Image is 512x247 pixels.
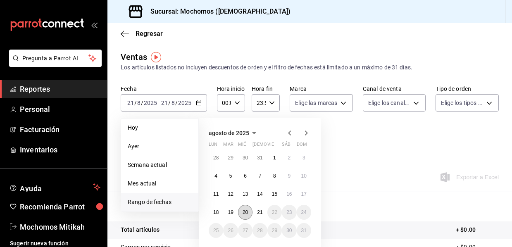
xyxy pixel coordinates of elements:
span: / [168,100,171,106]
abbr: 25 de agosto de 2025 [213,228,219,233]
abbr: 1 de agosto de 2025 [273,155,276,161]
span: Reportes [20,83,100,95]
span: Pregunta a Parrot AI [22,54,89,63]
span: Ayer [128,142,192,151]
span: / [141,100,143,106]
abbr: 22 de agosto de 2025 [272,209,277,215]
img: Tooltip marker [151,52,161,62]
abbr: 30 de agosto de 2025 [286,228,292,233]
abbr: 4 de agosto de 2025 [214,173,217,179]
input: -- [137,100,141,106]
span: Rango de fechas [128,198,192,207]
button: 16 de agosto de 2025 [282,187,296,202]
button: 6 de agosto de 2025 [238,169,252,183]
label: Tipo de orden [436,86,499,92]
button: 28 de julio de 2025 [209,150,223,165]
span: / [175,100,178,106]
abbr: 24 de agosto de 2025 [301,209,307,215]
span: Elige los canales de venta [368,99,411,107]
abbr: 11 de agosto de 2025 [213,191,219,197]
abbr: 26 de agosto de 2025 [228,228,233,233]
button: 9 de agosto de 2025 [282,169,296,183]
button: 7 de agosto de 2025 [252,169,267,183]
button: 23 de agosto de 2025 [282,205,296,220]
button: 17 de agosto de 2025 [297,187,311,202]
label: Marca [290,86,353,92]
span: Ayuda [20,182,90,192]
button: 28 de agosto de 2025 [252,223,267,238]
abbr: 2 de agosto de 2025 [288,155,291,161]
abbr: lunes [209,142,217,150]
p: + $0.00 [456,226,499,234]
abbr: 28 de agosto de 2025 [257,228,262,233]
abbr: 13 de agosto de 2025 [243,191,248,197]
button: 29 de julio de 2025 [223,150,238,165]
abbr: jueves [252,142,301,150]
button: agosto de 2025 [209,128,259,138]
button: 1 de agosto de 2025 [267,150,282,165]
button: 31 de julio de 2025 [252,150,267,165]
button: 18 de agosto de 2025 [209,205,223,220]
abbr: martes [223,142,233,150]
span: Facturación [20,124,100,135]
a: Pregunta a Parrot AI [6,60,102,69]
button: 29 de agosto de 2025 [267,223,282,238]
button: 26 de agosto de 2025 [223,223,238,238]
label: Fecha [121,86,207,92]
button: 27 de agosto de 2025 [238,223,252,238]
button: 19 de agosto de 2025 [223,205,238,220]
button: Regresar [121,30,163,38]
button: 4 de agosto de 2025 [209,169,223,183]
abbr: 12 de agosto de 2025 [228,191,233,197]
button: 10 de agosto de 2025 [297,169,311,183]
label: Hora fin [252,86,280,92]
span: - [158,100,160,106]
span: / [134,100,137,106]
abbr: 19 de agosto de 2025 [228,209,233,215]
abbr: viernes [267,142,274,150]
button: 22 de agosto de 2025 [267,205,282,220]
abbr: 9 de agosto de 2025 [288,173,291,179]
button: 21 de agosto de 2025 [252,205,267,220]
abbr: 15 de agosto de 2025 [272,191,277,197]
span: Mochomos Mitikah [20,221,100,233]
span: Inventarios [20,144,100,155]
button: 3 de agosto de 2025 [297,150,311,165]
span: agosto de 2025 [209,130,249,136]
button: 31 de agosto de 2025 [297,223,311,238]
abbr: 17 de agosto de 2025 [301,191,307,197]
abbr: 16 de agosto de 2025 [286,191,292,197]
abbr: 23 de agosto de 2025 [286,209,292,215]
button: 20 de agosto de 2025 [238,205,252,220]
button: 24 de agosto de 2025 [297,205,311,220]
span: Personal [20,104,100,115]
input: -- [161,100,168,106]
label: Canal de venta [363,86,426,92]
abbr: sábado [282,142,291,150]
button: 13 de agosto de 2025 [238,187,252,202]
button: 30 de julio de 2025 [238,150,252,165]
abbr: domingo [297,142,307,150]
div: Ventas [121,51,147,63]
abbr: 21 de agosto de 2025 [257,209,262,215]
span: Recomienda Parrot [20,201,100,212]
input: -- [127,100,134,106]
button: 25 de agosto de 2025 [209,223,223,238]
label: Hora inicio [217,86,245,92]
h3: Sucursal: Mochomos ([DEMOGRAPHIC_DATA]) [144,7,291,17]
button: 30 de agosto de 2025 [282,223,296,238]
abbr: 8 de agosto de 2025 [273,173,276,179]
abbr: 14 de agosto de 2025 [257,191,262,197]
span: Regresar [136,30,163,38]
abbr: 30 de julio de 2025 [243,155,248,161]
abbr: 6 de agosto de 2025 [244,173,247,179]
input: -- [171,100,175,106]
button: 12 de agosto de 2025 [223,187,238,202]
button: 15 de agosto de 2025 [267,187,282,202]
div: Los artículos listados no incluyen descuentos de orden y el filtro de fechas está limitado a un m... [121,63,499,72]
abbr: 27 de agosto de 2025 [243,228,248,233]
abbr: 5 de agosto de 2025 [229,173,232,179]
span: Mes actual [128,179,192,188]
abbr: 29 de agosto de 2025 [272,228,277,233]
